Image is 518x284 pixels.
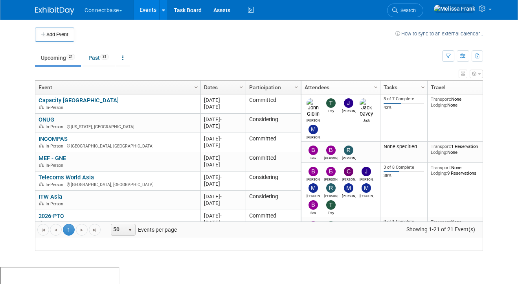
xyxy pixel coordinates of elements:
span: Column Settings [193,84,199,90]
span: 1 [63,224,75,236]
div: Trey Willis [324,108,338,113]
img: John Giblin [307,98,320,117]
a: Participation [249,81,296,94]
div: 3 of 8 Complete [384,165,424,170]
div: [GEOGRAPHIC_DATA], [GEOGRAPHIC_DATA] [39,142,197,149]
div: Roger Castillo [324,193,338,198]
span: In-Person [46,124,66,129]
span: Column Settings [420,84,426,90]
img: In-Person Event [39,182,44,186]
span: Transport: [431,96,451,102]
div: Mary Ann Rose [307,134,320,139]
img: Ben Edmond [309,200,318,210]
span: - [220,174,222,180]
img: Maria Sterck [362,183,371,193]
span: Go to the previous page [53,227,59,233]
td: Considering [246,114,301,133]
a: Capacity [GEOGRAPHIC_DATA] [39,97,119,104]
img: In-Person Event [39,163,44,167]
img: John Reumann [362,167,371,176]
img: Trey Willis [326,98,336,108]
span: Column Settings [293,84,299,90]
span: Events per page [101,224,185,236]
span: - [220,194,222,199]
button: Add Event [35,28,74,42]
a: INCOMPAS [39,135,68,142]
div: 3 of 7 Complete [384,96,424,102]
td: Committed [246,152,301,172]
span: Go to the first page [40,227,46,233]
div: [US_STATE], [GEOGRAPHIC_DATA] [39,123,197,130]
span: 21 [66,54,75,60]
a: Column Settings [292,81,301,92]
div: None None [431,219,487,231]
a: Column Settings [237,81,246,92]
span: In-Person [46,182,66,187]
div: [DATE] [204,161,242,168]
div: [DATE] [204,123,242,129]
div: [DATE] [204,193,242,200]
a: Travel [431,81,485,94]
div: [DATE] [204,219,242,226]
a: ONUG [39,116,54,123]
div: 1 Reservation None [431,144,487,155]
a: Tasks [384,81,422,94]
a: Column Settings [419,81,428,92]
span: 50 [111,224,125,235]
div: Mary Ann Rose [307,193,320,198]
span: Transport: [431,165,451,170]
img: Ben Edmond [309,146,318,155]
div: [DATE] [204,212,242,219]
a: Search [387,4,423,17]
div: [DATE] [204,135,242,142]
a: Attendees [305,81,375,94]
a: Event [39,81,195,94]
td: Considering [246,172,301,191]
span: In-Person [46,163,66,168]
div: 38% [384,173,424,179]
img: In-Person Event [39,221,44,225]
img: Trey Willis [326,200,336,210]
a: How to sync to an external calendar... [395,31,483,37]
a: Upcoming21 [35,50,81,65]
a: Go to the previous page [50,224,62,236]
a: Column Settings [482,81,490,92]
div: Maria Sterck [360,193,373,198]
span: Search [398,7,416,13]
div: [DATE] [204,155,242,161]
img: Brian Maggiacomo [309,167,318,176]
a: Telecoms World Asia [39,174,94,181]
img: Roger Castillo [326,183,336,193]
div: [DATE] [204,97,242,103]
div: Brian Duffner [324,155,338,160]
img: Mary Ann Rose [309,183,318,193]
img: Mary Ann Rose [309,125,318,134]
span: Go to the next page [79,227,85,233]
img: RICHARD LEVINE [344,146,353,155]
div: [DATE] [204,116,242,123]
a: ITW Asia [39,193,62,200]
span: In-Person [46,201,66,207]
img: In-Person Event [39,124,44,128]
div: Matt Clark [342,193,356,198]
div: None 9 Reservations [431,165,487,176]
span: 31 [100,54,109,60]
span: Go to the last page [92,227,98,233]
div: James Grant [342,108,356,113]
span: Transport: [431,219,451,225]
div: RICHARD LEVINE [342,155,356,160]
span: In-Person [46,221,66,226]
div: None None [431,96,487,108]
div: Ben Edmond [307,210,320,215]
td: Committed [246,94,301,114]
a: Column Settings [372,81,380,92]
img: Melissa Frank [434,4,476,13]
div: None specified [384,144,424,150]
img: Colleen Gallagher [344,167,353,176]
a: Go to the last page [89,224,101,236]
img: In-Person Event [39,105,44,109]
img: Jack Davey [360,98,373,117]
span: Showing 1-21 of 21 Event(s) [399,224,483,235]
img: James Grant [344,98,353,108]
div: 0 of 1 Complete [384,219,424,225]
